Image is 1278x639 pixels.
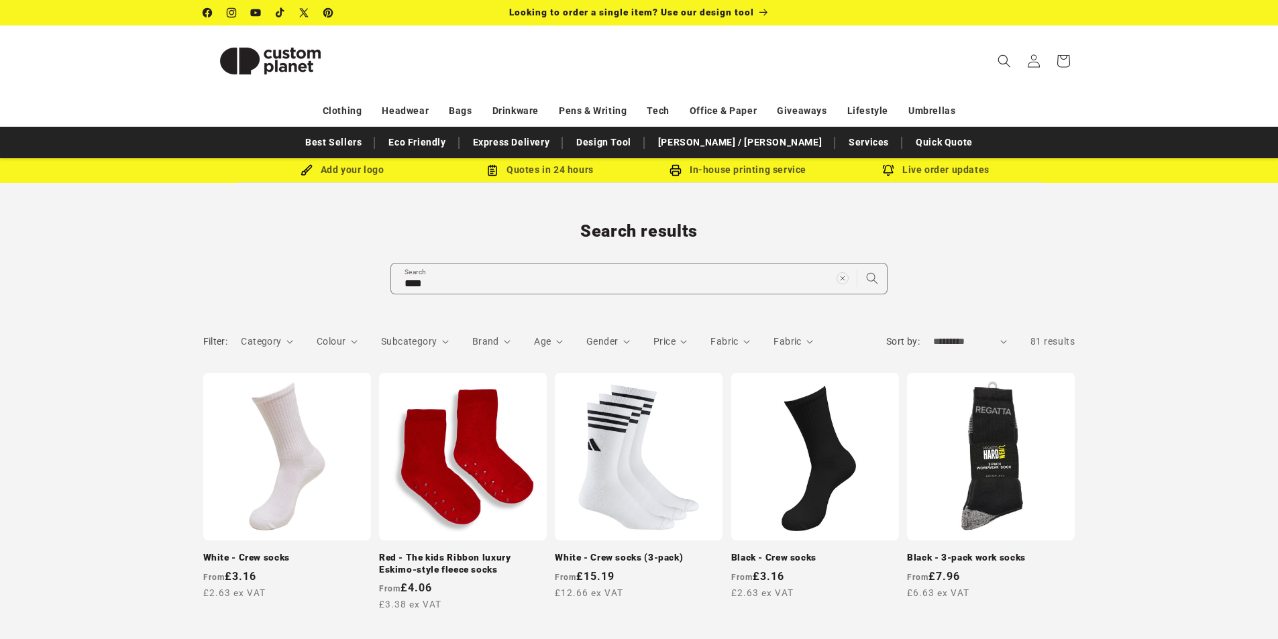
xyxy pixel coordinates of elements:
[670,164,682,176] img: In-house printing
[449,99,472,123] a: Bags
[710,335,750,349] summary: Fabric (0 selected)
[381,335,449,349] summary: Subcategory (0 selected)
[774,335,813,349] summary: Fabric (0 selected)
[774,336,801,347] span: Fabric
[466,131,557,154] a: Express Delivery
[651,131,829,154] a: [PERSON_NAME] / [PERSON_NAME]
[653,335,688,349] summary: Price
[777,99,827,123] a: Giveaways
[586,335,630,349] summary: Gender (0 selected)
[570,131,638,154] a: Design Tool
[299,131,368,154] a: Best Sellers
[379,552,547,575] a: Red - The kids Ribbon luxury Eskimo-style fleece socks
[842,131,896,154] a: Services
[559,99,627,123] a: Pens & Writing
[382,99,429,123] a: Headwear
[317,335,358,349] summary: Colour (0 selected)
[198,25,342,96] a: Custom Planet
[241,336,281,347] span: Category
[828,264,857,293] button: Clear search term
[886,336,920,347] label: Sort by:
[509,7,754,17] span: Looking to order a single item? Use our design tool
[731,552,899,564] a: Black - Crew socks
[909,131,979,154] a: Quick Quote
[710,336,738,347] span: Fabric
[323,99,362,123] a: Clothing
[203,335,228,349] h2: Filter:
[203,552,371,564] a: White - Crew socks
[990,46,1019,76] summary: Search
[857,264,887,293] button: Search
[1030,336,1075,347] span: 81 results
[837,162,1035,178] div: Live order updates
[441,162,639,178] div: Quotes in 24 hours
[534,335,563,349] summary: Age (0 selected)
[486,164,498,176] img: Order Updates Icon
[472,336,499,347] span: Brand
[882,164,894,176] img: Order updates
[847,99,888,123] a: Lifestyle
[647,99,669,123] a: Tech
[492,99,539,123] a: Drinkware
[381,336,437,347] span: Subcategory
[301,164,313,176] img: Brush Icon
[317,336,345,347] span: Colour
[653,336,676,347] span: Price
[690,99,757,123] a: Office & Paper
[907,552,1075,564] a: Black - 3-pack work socks
[203,221,1075,242] h1: Search results
[241,335,293,349] summary: Category (0 selected)
[534,336,551,347] span: Age
[203,31,337,91] img: Custom Planet
[639,162,837,178] div: In-house printing service
[555,552,723,564] a: White - Crew socks (3-pack)
[244,162,441,178] div: Add your logo
[472,335,511,349] summary: Brand (0 selected)
[382,131,452,154] a: Eco Friendly
[586,336,618,347] span: Gender
[908,99,955,123] a: Umbrellas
